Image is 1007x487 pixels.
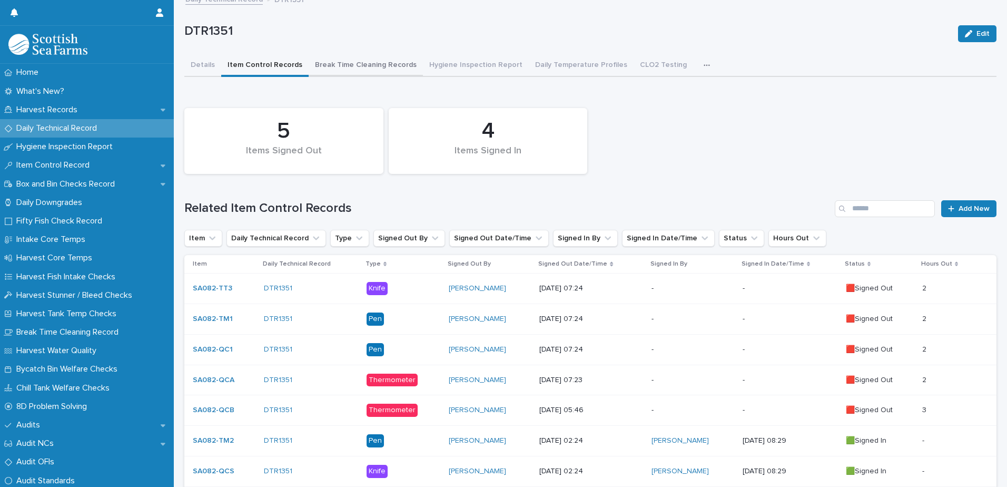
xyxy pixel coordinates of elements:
a: [PERSON_NAME] [449,467,506,476]
p: 2 [922,282,929,293]
p: 8D Problem Solving [12,402,95,412]
tr: SA082-QCA DTR1351 Thermometer[PERSON_NAME] [DATE] 07:23--🟥Signed Out22 [184,365,996,395]
div: Pen [367,313,384,326]
p: DTR1351 [184,24,950,39]
tr: SA082-TT3 DTR1351 Knife[PERSON_NAME] [DATE] 07:24--🟥Signed Out22 [184,274,996,304]
button: Daily Temperature Profiles [529,55,634,77]
p: 🟥Signed Out [846,284,914,293]
div: Items Signed Out [202,145,366,168]
p: Intake Core Temps [12,235,94,245]
p: [DATE] 07:24 [539,284,643,293]
p: Harvest Fish Intake Checks [12,272,124,282]
button: Signed In Date/Time [622,230,715,247]
tr: SA082-TM2 DTR1351 Pen[PERSON_NAME] [DATE] 02:24[PERSON_NAME] [DATE] 08:29🟩Signed In-- [184,426,996,456]
button: Details [184,55,221,77]
p: - [651,315,734,324]
div: Items Signed In [407,145,570,168]
a: [PERSON_NAME] [449,345,506,354]
p: Bycatch Bin Welfare Checks [12,364,126,374]
p: Hours Out [921,258,952,270]
div: 5 [202,118,366,144]
button: Edit [958,25,996,42]
p: - [922,434,926,445]
p: Audit Standards [12,476,83,486]
tr: SA082-QCS DTR1351 Knife[PERSON_NAME] [DATE] 02:24[PERSON_NAME] [DATE] 08:29🟩Signed In-- [184,456,996,486]
p: 🟥Signed Out [846,376,914,385]
a: SA082-QCA [193,376,234,385]
p: Audits [12,420,48,430]
div: Thermometer [367,404,418,417]
button: Signed In By [553,230,618,247]
button: CLO2 Testing [634,55,693,77]
img: mMrefqRFQpe26GRNOUkG [8,34,87,55]
p: - [743,315,837,324]
a: [PERSON_NAME] [651,436,709,445]
p: [DATE] 02:24 [539,436,643,445]
p: 🟩Signed In [846,467,914,476]
a: DTR1351 [264,284,292,293]
p: 2 [922,313,929,324]
a: SA082-TT3 [193,284,232,293]
button: Item [184,230,222,247]
p: [DATE] 07:23 [539,376,643,385]
button: Break Time Cleaning Records [309,55,423,77]
p: Item [193,258,207,270]
a: DTR1351 [264,315,292,324]
p: What's New? [12,86,73,96]
div: Knife [367,465,388,478]
a: [PERSON_NAME] [449,436,506,445]
p: 2 [922,343,929,354]
a: [PERSON_NAME] [449,284,506,293]
button: Status [719,230,764,247]
p: Audit NCs [12,439,62,449]
p: Daily Downgrades [12,198,91,208]
a: DTR1351 [264,406,292,415]
p: [DATE] 05:46 [539,406,643,415]
a: SA082-QCS [193,467,234,476]
a: DTR1351 [264,436,292,445]
p: Signed Out By [448,258,491,270]
a: [PERSON_NAME] [449,315,506,324]
p: [DATE] 08:29 [743,436,837,445]
button: Daily Technical Record [226,230,326,247]
p: Fifty Fish Check Record [12,216,111,226]
p: - [651,376,734,385]
button: Signed Out Date/Time [449,230,549,247]
p: Signed Out Date/Time [538,258,607,270]
div: Knife [367,282,388,295]
p: - [743,406,837,415]
p: 🟥Signed Out [846,315,914,324]
span: Add New [959,205,990,212]
p: - [922,465,926,476]
button: Hours Out [768,230,826,247]
p: Break Time Cleaning Record [12,327,127,337]
span: Edit [976,30,990,37]
p: Harvest Water Quality [12,346,105,356]
button: Item Control Records [221,55,309,77]
p: Harvest Core Temps [12,253,101,263]
p: Daily Technical Record [263,258,331,270]
p: Harvest Records [12,105,86,115]
p: Item Control Record [12,160,98,170]
a: [PERSON_NAME] [449,406,506,415]
p: Harvest Tank Temp Checks [12,309,125,319]
div: Pen [367,434,384,447]
tr: SA082-TM1 DTR1351 Pen[PERSON_NAME] [DATE] 07:24--🟥Signed Out22 [184,304,996,334]
p: - [743,345,837,354]
a: SA082-QC1 [193,345,233,354]
p: Type [366,258,381,270]
tr: SA082-QCB DTR1351 Thermometer[PERSON_NAME] [DATE] 05:46--🟥Signed Out33 [184,395,996,426]
p: - [651,406,734,415]
p: [DATE] 02:24 [539,467,643,476]
h1: Related Item Control Records [184,201,831,216]
a: SA082-QCB [193,406,234,415]
a: DTR1351 [264,467,292,476]
input: Search [835,200,935,217]
a: Add New [941,200,996,217]
div: 4 [407,118,570,144]
p: Chill Tank Welfare Checks [12,383,118,393]
div: Thermometer [367,374,418,387]
p: Hygiene Inspection Report [12,142,121,152]
a: SA082-TM1 [193,315,233,324]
